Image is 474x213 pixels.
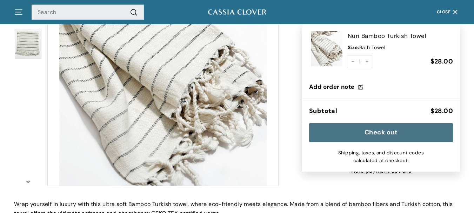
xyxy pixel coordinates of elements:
img: Nuri Bamboo Turkish Towel [15,28,41,59]
span: Size: [348,44,359,51]
a: Nuri Bamboo Turkish Towel [348,31,453,41]
small: Shipping, taxes, and discount codes calculated at checkout. [330,149,432,165]
div: $28.00 [430,106,453,116]
button: Next [14,173,42,186]
button: Check out [309,123,453,142]
img: Nuri Bamboo Turkish Towel [309,31,344,66]
div: Subtotal [309,106,337,116]
button: Reduce item quantity by one [348,55,358,68]
button: Close [433,2,465,22]
input: Search [32,5,144,20]
label: Add order note [309,82,453,92]
span: $28.00 [430,57,453,66]
span: Close [437,10,451,14]
div: Bath Towel [348,44,453,51]
button: Increase item quantity by one [362,55,372,68]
